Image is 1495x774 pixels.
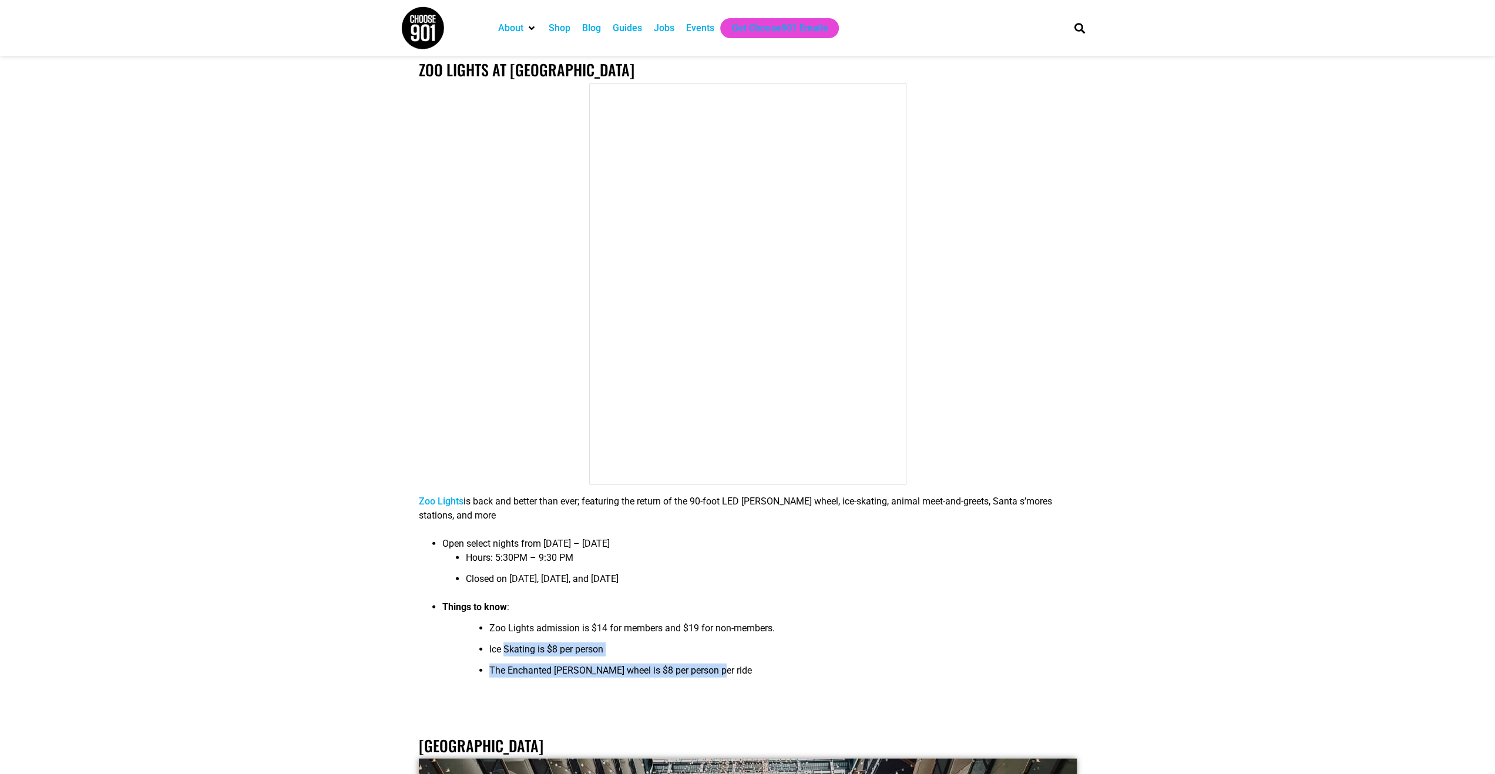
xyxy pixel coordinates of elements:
[489,664,1077,685] li: The Enchanted [PERSON_NAME] wheel is $8 per person per ride
[492,18,1054,38] nav: Main nav
[489,621,1077,642] li: Zoo Lights admission is $14 for members and $19 for non-members.
[489,642,1077,664] li: Ice Skating is $8 per person
[498,21,523,35] a: About
[419,734,543,757] a: [GEOGRAPHIC_DATA]
[419,496,463,507] a: Zoo Lights
[442,600,1077,621] li: :
[549,21,570,35] a: Shop
[732,21,827,35] a: Get Choose901 Emails
[419,58,634,81] a: Zoo lights at [GEOGRAPHIC_DATA]
[442,537,1077,600] li: Open select nights from [DATE] – [DATE]
[492,18,543,38] div: About
[582,21,601,35] a: Blog
[419,494,1077,523] p: is back and better than ever; featuring the return of the 90-foot LED [PERSON_NAME] wheel, ice-sk...
[1070,18,1089,38] div: Search
[654,21,674,35] a: Jobs
[442,601,507,613] strong: Things to know
[613,21,642,35] a: Guides
[466,572,1077,593] li: Closed on [DATE], [DATE], and [DATE]
[466,551,1077,572] li: Hours: 5:30PM – 9:30 PM
[686,21,714,35] a: Events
